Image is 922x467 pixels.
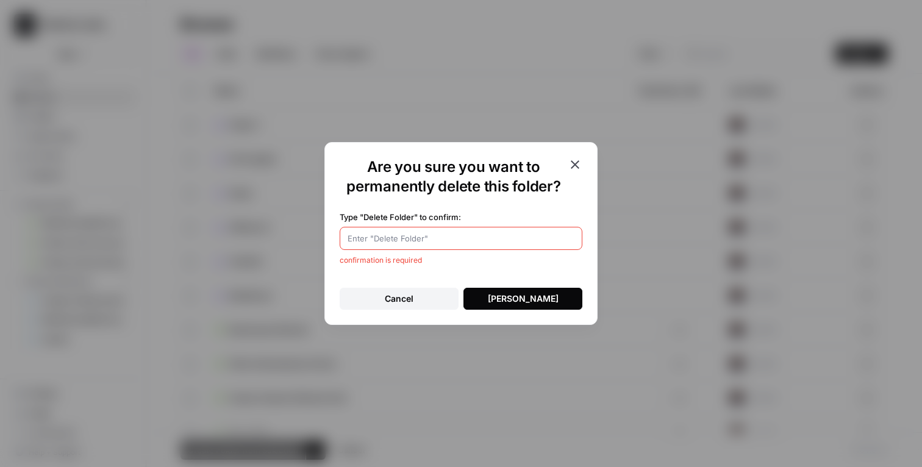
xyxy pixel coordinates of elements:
div: confirmation is required [340,255,582,266]
label: Type "Delete Folder" to confirm: [340,211,582,223]
input: Enter "Delete Folder" [348,232,574,244]
button: Cancel [340,288,459,310]
div: [PERSON_NAME] [488,293,559,305]
h1: Are you sure you want to permanently delete this folder? [340,157,568,196]
div: Cancel [385,293,413,305]
button: [PERSON_NAME] [463,288,582,310]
